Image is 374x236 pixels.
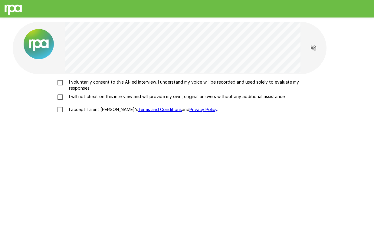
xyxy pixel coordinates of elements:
[24,29,54,59] img: new%2520logo%2520(1).png
[138,107,182,112] a: Terms and Conditions
[67,79,320,91] p: I voluntarily consent to this AI-led interview. I understand my voice will be recorded and used s...
[67,94,286,100] p: I will not cheat on this interview and will provide my own, original answers without any addition...
[189,107,217,112] a: Privacy Policy
[67,107,218,113] p: I accept Talent [PERSON_NAME]'s and .
[307,42,320,54] button: Read questions aloud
